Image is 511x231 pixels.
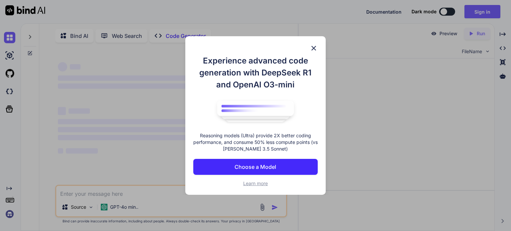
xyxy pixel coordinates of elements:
[243,180,268,186] span: Learn more
[310,44,318,52] img: close
[235,163,276,171] p: Choose a Model
[193,55,318,91] h1: Experience advanced code generation with DeepSeek R1 and OpenAI O3-mini
[212,97,299,126] img: bind logo
[193,159,318,175] button: Choose a Model
[193,132,318,152] p: Reasoning models (Ultra) provide 2X better coding performance, and consume 50% less compute point...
